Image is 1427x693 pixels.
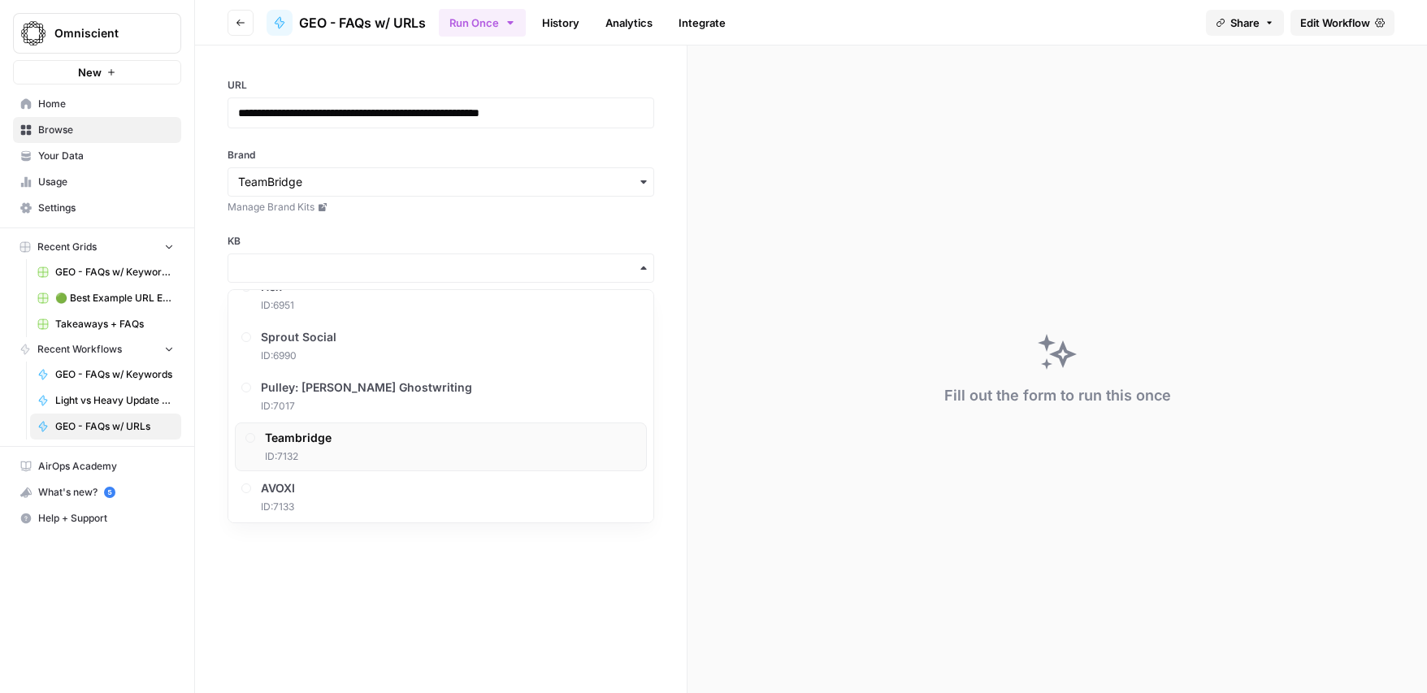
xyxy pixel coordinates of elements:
[596,10,662,36] a: Analytics
[13,13,181,54] button: Workspace: Omniscient
[261,480,295,496] span: AVOXI
[299,13,426,32] span: GEO - FAQs w/ URLs
[55,393,174,408] span: Light vs Heavy Update Determination [in-progress]
[13,143,181,169] a: Your Data
[38,201,174,215] span: Settings
[30,388,181,414] a: Light vs Heavy Update Determination [in-progress]
[265,430,332,446] span: Teambridge
[267,10,426,36] a: GEO - FAQs w/ URLs
[228,148,654,162] label: Brand
[30,414,181,440] a: GEO - FAQs w/ URLs
[54,25,153,41] span: Omniscient
[37,342,122,357] span: Recent Workflows
[78,64,102,80] span: New
[13,60,181,84] button: New
[228,234,654,249] label: KB
[38,175,174,189] span: Usage
[13,479,181,505] button: What's new? 5
[261,500,295,514] span: ID: 7133
[13,169,181,195] a: Usage
[38,97,174,111] span: Home
[55,291,174,305] span: 🟢 Best Example URL Extractor Grid (2)
[107,488,111,496] text: 5
[19,19,48,48] img: Omniscient Logo
[261,329,336,345] span: Sprout Social
[14,480,180,505] div: What's new?
[13,337,181,362] button: Recent Workflows
[669,10,735,36] a: Integrate
[944,384,1171,407] div: Fill out the form to run this once
[30,285,181,311] a: 🟢 Best Example URL Extractor Grid (2)
[13,235,181,259] button: Recent Grids
[261,349,336,363] span: ID: 6990
[55,367,174,382] span: GEO - FAQs w/ Keywords
[55,317,174,331] span: Takeaways + FAQs
[261,399,472,414] span: ID: 7017
[228,78,654,93] label: URL
[228,200,654,214] a: Manage Brand Kits
[37,240,97,254] span: Recent Grids
[1206,10,1284,36] button: Share
[1290,10,1394,36] a: Edit Workflow
[38,459,174,474] span: AirOps Academy
[104,487,115,498] a: 5
[13,91,181,117] a: Home
[13,195,181,221] a: Settings
[1300,15,1370,31] span: Edit Workflow
[13,453,181,479] a: AirOps Academy
[261,379,472,396] span: Pulley: [PERSON_NAME] Ghostwriting
[30,259,181,285] a: GEO - FAQs w/ Keywords Grid
[13,505,181,531] button: Help + Support
[55,419,174,434] span: GEO - FAQs w/ URLs
[55,265,174,279] span: GEO - FAQs w/ Keywords Grid
[1230,15,1260,31] span: Share
[13,117,181,143] a: Browse
[532,10,589,36] a: History
[238,174,644,190] input: TeamBridge
[38,511,174,526] span: Help + Support
[439,9,526,37] button: Run Once
[265,449,332,464] span: ID: 7132
[261,298,294,313] span: ID: 6951
[38,149,174,163] span: Your Data
[30,311,181,337] a: Takeaways + FAQs
[30,362,181,388] a: GEO - FAQs w/ Keywords
[38,123,174,137] span: Browse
